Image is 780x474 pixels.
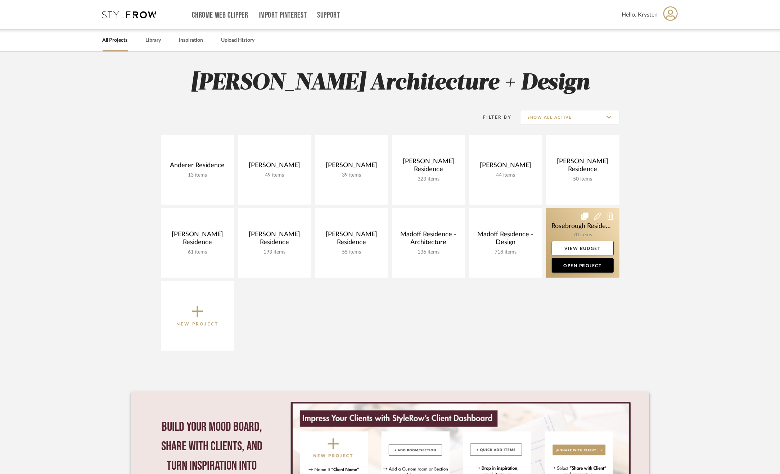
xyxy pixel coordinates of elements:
h2: [PERSON_NAME] Architecture + Design [131,70,649,97]
a: Inspiration [179,36,203,45]
a: Library [146,36,161,45]
a: All Projects [103,36,128,45]
a: Import Pinterest [258,12,307,18]
div: 718 items [475,249,537,255]
span: Hello, Krysten [622,10,658,19]
div: 50 items [552,176,614,182]
div: Madoff Residence - Architecture [398,231,460,249]
div: 49 items [244,172,306,178]
a: Open Project [552,258,614,273]
div: 323 items [398,176,460,182]
a: Chrome Web Clipper [192,12,248,18]
div: [PERSON_NAME] [321,161,383,172]
div: 13 items [167,172,229,178]
div: Filter By [474,114,512,121]
a: Upload History [221,36,255,45]
div: 55 items [321,249,383,255]
div: [PERSON_NAME] Residence [398,158,460,176]
div: 44 items [475,172,537,178]
div: Madoff Residence - Design [475,231,537,249]
div: [PERSON_NAME] [244,161,306,172]
a: View Budget [552,241,614,255]
div: 193 items [244,249,306,255]
div: [PERSON_NAME] Residence [552,158,614,176]
div: [PERSON_NAME] Residence [321,231,383,249]
div: [PERSON_NAME] [475,161,537,172]
div: Anderer Residence [167,161,229,172]
div: [PERSON_NAME] Residence [167,231,229,249]
button: New Project [161,281,234,351]
a: Support [317,12,340,18]
div: [PERSON_NAME] Residence [244,231,306,249]
p: New Project [176,320,218,328]
div: 61 items [167,249,229,255]
div: 39 items [321,172,383,178]
div: 136 items [398,249,460,255]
